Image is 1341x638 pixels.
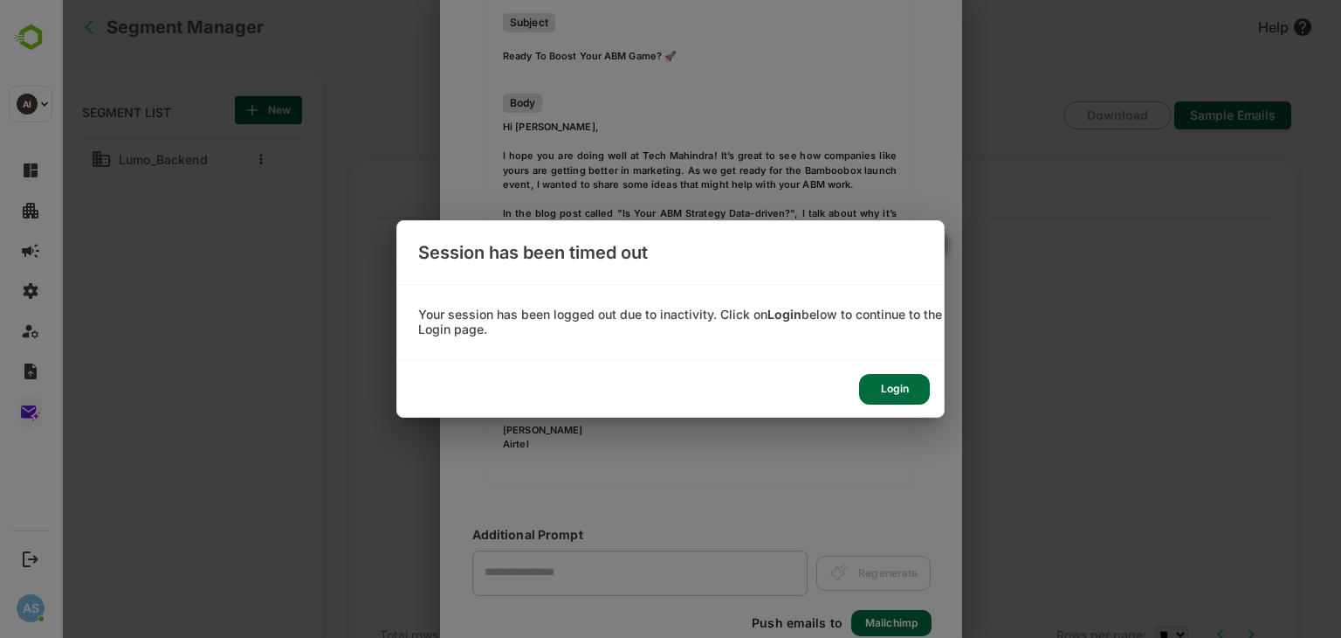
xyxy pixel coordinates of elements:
p: Would you like to learn more? . [442,365,838,380]
p: Hi [PERSON_NAME], [442,120,838,135]
p: Subject [442,13,494,32]
p: [PERSON_NAME] Airtel [442,423,838,452]
button: Mailchimp [790,610,870,636]
b: Login [767,307,801,322]
p: Ready To Boost Your ABM Game? 🚀 [442,49,838,64]
div: Login [859,374,930,405]
a: Read more here [584,366,660,378]
p: Body [442,94,481,113]
p: Mailchimp [804,615,856,631]
p: I hope you are doing well at Tech Mahindra! It’s great to see how companies like yours are gettin... [442,149,838,192]
div: Session has been timed out [397,221,944,284]
p: Best regards, [442,394,838,409]
div: Your session has been logged out due to inactivity. Click on below to continue to the Login page. [397,308,944,337]
p: Push emails to [691,614,781,632]
p: In the blog post called "Is Your ABM Strategy Data-driven?", I talk about why it’s important to u... [442,206,838,350]
p: Additional Prompt [411,527,870,542]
